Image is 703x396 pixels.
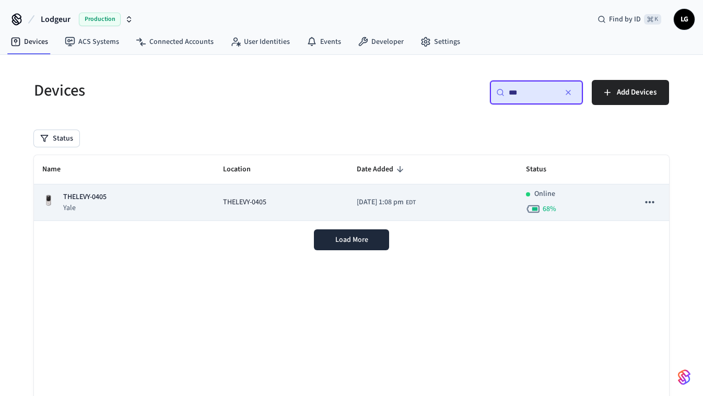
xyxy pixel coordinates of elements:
[2,32,56,51] a: Devices
[127,32,222,51] a: Connected Accounts
[335,235,368,245] span: Load More
[412,32,468,51] a: Settings
[644,14,661,25] span: ⌘ K
[592,80,669,105] button: Add Devices
[42,161,74,178] span: Name
[357,161,407,178] span: Date Added
[406,198,416,207] span: EDT
[674,9,695,30] button: LG
[222,32,298,51] a: User Identities
[223,161,264,178] span: Location
[543,204,556,214] span: 68 %
[34,155,669,221] table: sticky table
[42,194,55,207] img: Yale Assure Touchscreen Wifi Smart Lock, Satin Nickel, Front
[34,130,79,147] button: Status
[589,10,670,29] div: Find by ID⌘ K
[79,13,121,26] span: Production
[675,10,694,29] span: LG
[357,197,416,208] div: America/New_York
[63,203,107,213] p: Yale
[56,32,127,51] a: ACS Systems
[41,13,71,26] span: Lodgeur
[617,86,657,99] span: Add Devices
[349,32,412,51] a: Developer
[314,229,389,250] button: Load More
[678,369,690,386] img: SeamLogoGradient.69752ec5.svg
[34,80,345,101] h5: Devices
[63,192,107,203] p: THELEVY-0405
[357,197,404,208] span: [DATE] 1:08 pm
[298,32,349,51] a: Events
[526,161,560,178] span: Status
[223,197,266,208] span: THELEVY-0405
[609,14,641,25] span: Find by ID
[534,189,555,200] p: Online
